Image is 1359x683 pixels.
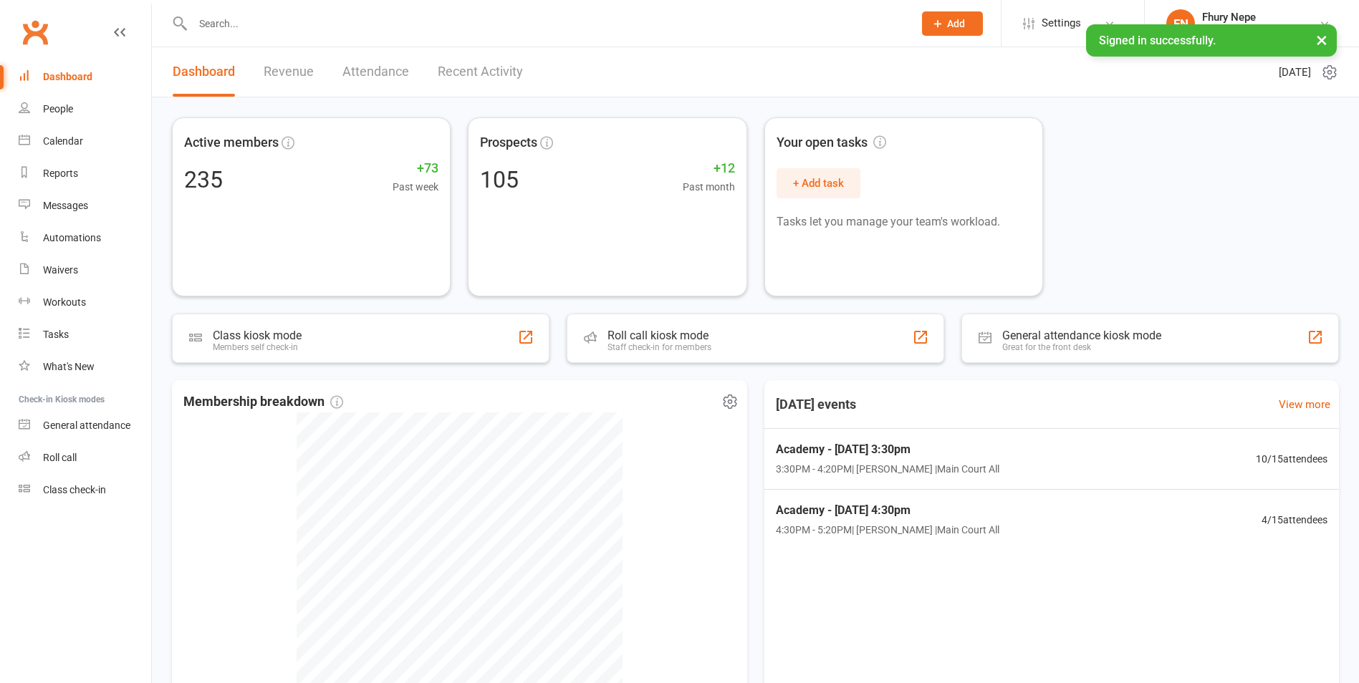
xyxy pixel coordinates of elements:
span: Settings [1042,7,1081,39]
span: 4 / 15 attendees [1262,512,1327,528]
a: Automations [19,222,151,254]
input: Search... [188,14,903,34]
span: Signed in successfully. [1099,34,1216,47]
a: Waivers [19,254,151,286]
button: Add [922,11,983,36]
div: General attendance [43,420,130,431]
span: 10 / 15 attendees [1256,451,1327,467]
a: Messages [19,190,151,222]
button: × [1309,24,1335,55]
a: Tasks [19,319,151,351]
p: Tasks let you manage your team's workload. [777,213,1031,231]
a: Reports [19,158,151,190]
a: What's New [19,351,151,383]
div: Workouts [43,296,86,308]
a: View more [1279,396,1330,413]
a: Class kiosk mode [19,474,151,506]
span: Active members [184,132,279,153]
span: +73 [393,158,438,179]
span: Academy - [DATE] 3:30pm [776,440,999,459]
div: Members self check-in [213,342,302,352]
button: + Add task [777,168,860,198]
div: Coastal Basketball [1202,24,1285,37]
a: Clubworx [17,14,53,50]
div: Class kiosk mode [213,329,302,342]
span: Past month [683,179,735,195]
div: Reports [43,168,78,179]
div: People [43,103,73,115]
a: General attendance kiosk mode [19,410,151,442]
div: Automations [43,232,101,243]
div: Staff check-in for members [608,342,711,352]
div: FN [1166,9,1195,38]
a: Revenue [264,47,314,97]
div: Dashboard [43,71,92,82]
span: Past week [393,179,438,195]
div: 235 [184,168,223,191]
span: +12 [683,158,735,179]
div: Messages [43,200,88,211]
span: Prospects [480,132,537,153]
a: Attendance [342,47,409,97]
span: Membership breakdown [183,392,343,412]
div: Tasks [43,329,69,340]
a: Dashboard [19,61,151,93]
a: People [19,93,151,125]
a: Workouts [19,286,151,319]
div: Great for the front desk [1002,342,1161,352]
div: Calendar [43,135,83,147]
div: General attendance kiosk mode [1002,329,1161,342]
div: Class check-in [43,484,106,495]
span: [DATE] [1279,64,1311,81]
span: Your open tasks [777,132,886,153]
a: Dashboard [173,47,235,97]
a: Recent Activity [438,47,523,97]
div: Waivers [43,264,78,276]
h3: [DATE] events [764,392,868,417]
div: 105 [480,168,519,191]
div: What's New [43,361,95,372]
span: Academy - [DATE] 4:30pm [776,501,999,520]
div: Roll call [43,452,77,463]
a: Roll call [19,442,151,474]
div: Fhury Nepe [1202,11,1285,24]
span: 4:30PM - 5:20PM | [PERSON_NAME] | Main Court All [776,522,999,538]
span: Add [947,18,965,29]
a: Calendar [19,125,151,158]
span: 3:30PM - 4:20PM | [PERSON_NAME] | Main Court All [776,461,999,477]
div: Roll call kiosk mode [608,329,711,342]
